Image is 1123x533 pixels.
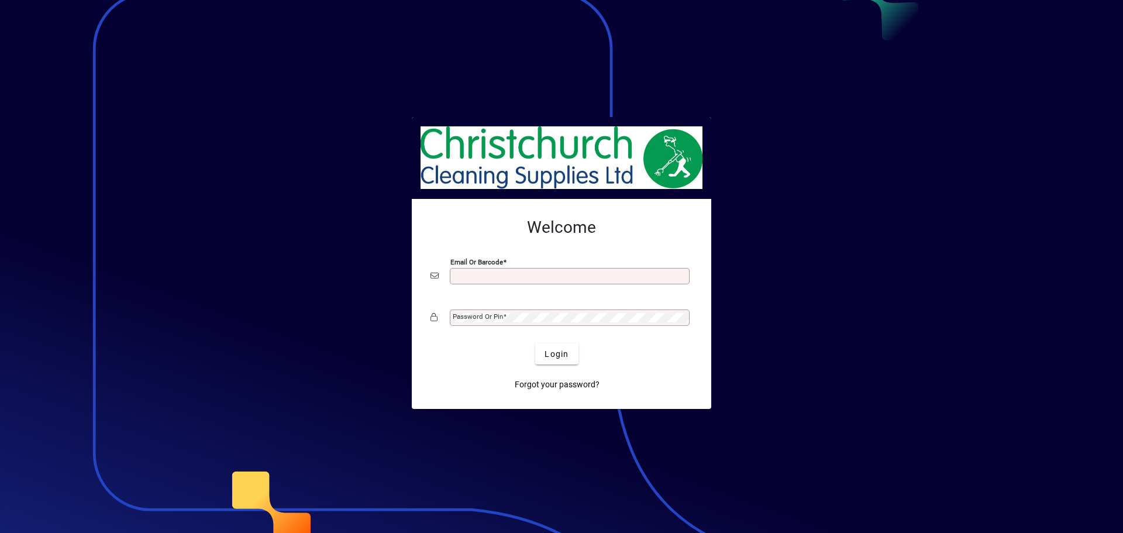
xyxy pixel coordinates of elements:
[545,348,569,360] span: Login
[515,379,600,391] span: Forgot your password?
[450,258,503,266] mat-label: Email or Barcode
[453,312,503,321] mat-label: Password or Pin
[510,374,604,395] a: Forgot your password?
[535,343,578,364] button: Login
[430,218,693,238] h2: Welcome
